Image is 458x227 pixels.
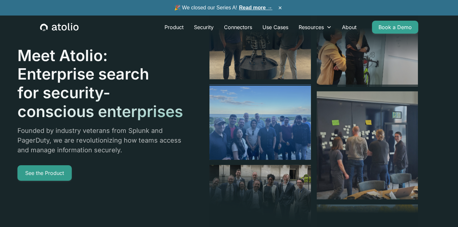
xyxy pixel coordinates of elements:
[17,126,187,155] p: Founded by industry veterans from Splunk and PagerDuty, we are revolutionizing how teams access a...
[174,4,272,12] span: 🎉 We closed our Series A!
[276,4,284,11] button: ×
[219,21,257,34] a: Connectors
[209,84,311,160] img: image
[159,21,189,34] a: Product
[40,23,79,31] a: home
[189,21,219,34] a: Security
[17,46,187,121] h1: Meet Atolio: Enterprise search for security-conscious enterprises
[299,23,324,31] div: Resources
[257,21,293,34] a: Use Cases
[17,165,72,181] a: See the Product
[372,21,418,34] a: Book a Demo
[239,5,272,10] a: Read more →
[293,21,337,34] div: Resources
[317,91,418,199] img: image
[337,21,362,34] a: About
